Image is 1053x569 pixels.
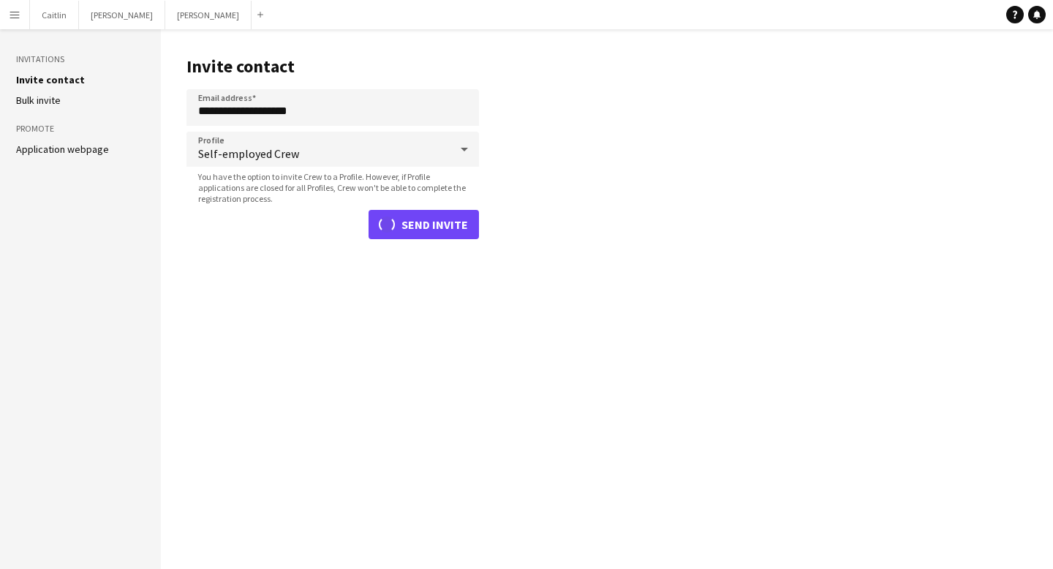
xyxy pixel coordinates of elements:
[16,53,145,66] h3: Invitations
[198,146,450,161] span: Self-employed Crew
[186,56,479,78] h1: Invite contact
[79,1,165,29] button: [PERSON_NAME]
[186,171,479,204] span: You have the option to invite Crew to a Profile. However, if Profile applications are closed for ...
[30,1,79,29] button: Caitlin
[165,1,252,29] button: [PERSON_NAME]
[16,122,145,135] h3: Promote
[16,73,85,86] a: Invite contact
[16,143,109,156] a: Application webpage
[16,94,61,107] a: Bulk invite
[369,210,479,239] button: Send invite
